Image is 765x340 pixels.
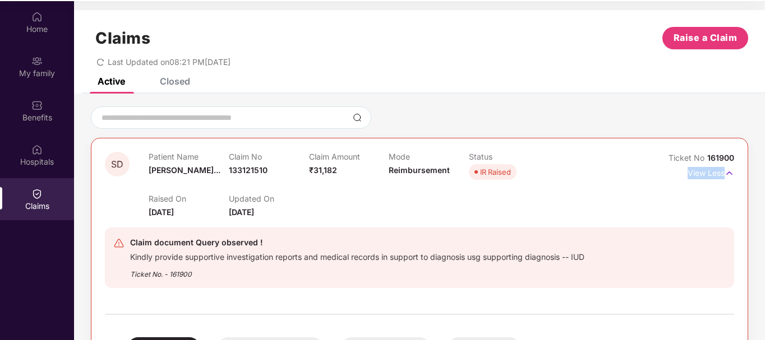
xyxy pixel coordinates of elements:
div: Kindly provide supportive investigation reports and medical records in support to diagnosis usg s... [130,249,584,262]
img: svg+xml;base64,PHN2ZyBpZD0iU2VhcmNoLTMyeDMyIiB4bWxucz0iaHR0cDovL3d3dy53My5vcmcvMjAwMC9zdmciIHdpZH... [353,113,362,122]
p: Claim Amount [309,152,389,161]
p: Patient Name [149,152,229,161]
span: SD [111,160,123,169]
span: 133121510 [229,165,268,175]
p: Updated On [229,194,309,203]
span: [DATE] [229,207,254,217]
span: Raise a Claim [674,31,738,45]
p: Mode [389,152,469,161]
img: svg+xml;base64,PHN2ZyBpZD0iSG9tZSIgeG1sbnM9Imh0dHA6Ly93d3cudzMub3JnLzIwMDAvc3ZnIiB3aWR0aD0iMjAiIG... [31,11,43,22]
img: svg+xml;base64,PHN2ZyBpZD0iQ2xhaW0iIHhtbG5zPSJodHRwOi8vd3d3LnczLm9yZy8yMDAwL3N2ZyIgd2lkdGg9IjIwIi... [31,188,43,199]
p: Status [469,152,549,161]
p: View Less [688,164,734,179]
span: 161900 [707,153,734,162]
img: svg+xml;base64,PHN2ZyBpZD0iSG9zcGl0YWxzIiB4bWxucz0iaHR0cDovL3d3dy53My5vcmcvMjAwMC9zdmciIHdpZHRoPS... [31,144,43,155]
img: svg+xml;base64,PHN2ZyB4bWxucz0iaHR0cDovL3d3dy53My5vcmcvMjAwMC9zdmciIHdpZHRoPSIxNyIgaGVpZ2h0PSIxNy... [725,167,734,179]
img: svg+xml;base64,PHN2ZyB4bWxucz0iaHR0cDovL3d3dy53My5vcmcvMjAwMC9zdmciIHdpZHRoPSIyNCIgaGVpZ2h0PSIyNC... [113,237,125,249]
div: IR Raised [480,166,511,178]
button: Raise a Claim [662,27,748,49]
span: Ticket No [669,153,707,162]
p: Raised On [149,194,229,203]
span: redo [96,57,104,67]
h1: Claims [95,29,150,48]
img: svg+xml;base64,PHN2ZyBpZD0iQmVuZWZpdHMiIHhtbG5zPSJodHRwOi8vd3d3LnczLm9yZy8yMDAwL3N2ZyIgd2lkdGg9Ij... [31,100,43,111]
span: [PERSON_NAME]... [149,165,220,175]
img: svg+xml;base64,PHN2ZyB3aWR0aD0iMjAiIGhlaWdodD0iMjAiIHZpZXdCb3g9IjAgMCAyMCAyMCIgZmlsbD0ibm9uZSIgeG... [31,55,43,67]
div: Active [98,76,125,87]
span: ₹31,182 [309,165,337,175]
div: Ticket No. - 161900 [130,262,584,280]
p: Claim No [229,152,309,161]
span: Last Updated on 08:21 PM[DATE] [108,57,231,67]
div: Closed [160,76,190,87]
span: [DATE] [149,207,174,217]
span: Reimbursement [389,165,450,175]
div: Claim document Query observed ! [130,236,584,249]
